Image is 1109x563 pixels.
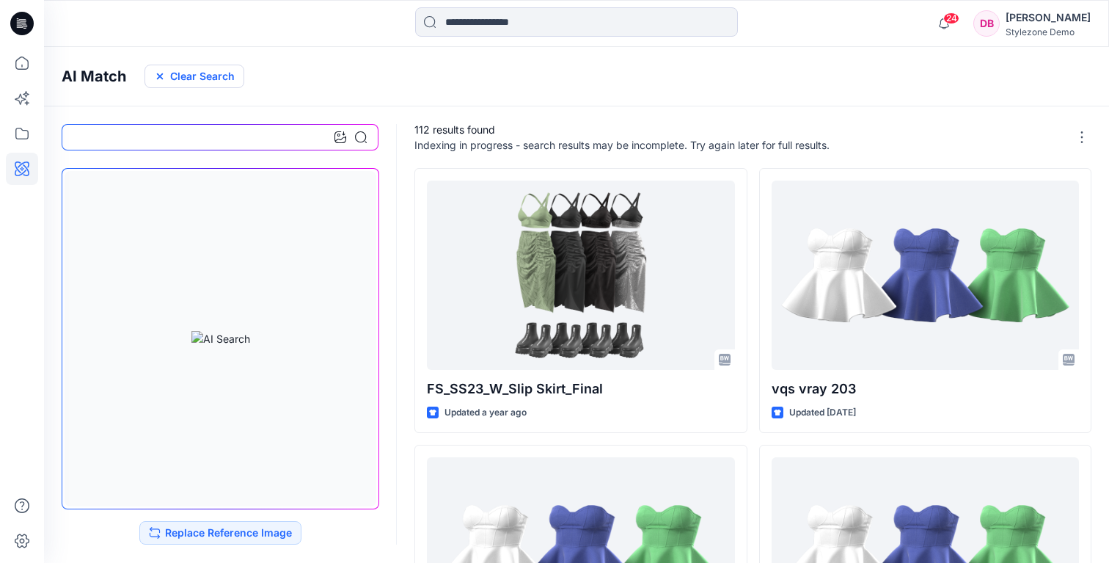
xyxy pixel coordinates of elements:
[1006,26,1091,37] div: Stylezone Demo
[191,331,250,346] img: AI Search
[772,379,1080,399] p: vqs vray 203
[943,12,959,24] span: 24
[427,379,735,399] p: FS_SS23_W_Slip Skirt_Final
[62,68,126,85] h4: AI Match
[772,181,1080,370] a: vqs vray 203
[427,181,735,370] a: FS_SS23_W_Slip Skirt_Final
[139,521,301,545] button: Replace Reference Image
[414,137,830,153] p: Indexing in progress - search results may be incomplete. Try again later for full results.
[144,65,244,88] button: Clear Search
[973,10,1000,37] div: DB
[414,122,830,137] p: 112 results found
[789,405,856,421] p: Updated [DATE]
[1006,9,1091,26] div: [PERSON_NAME]
[444,405,527,421] p: Updated a year ago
